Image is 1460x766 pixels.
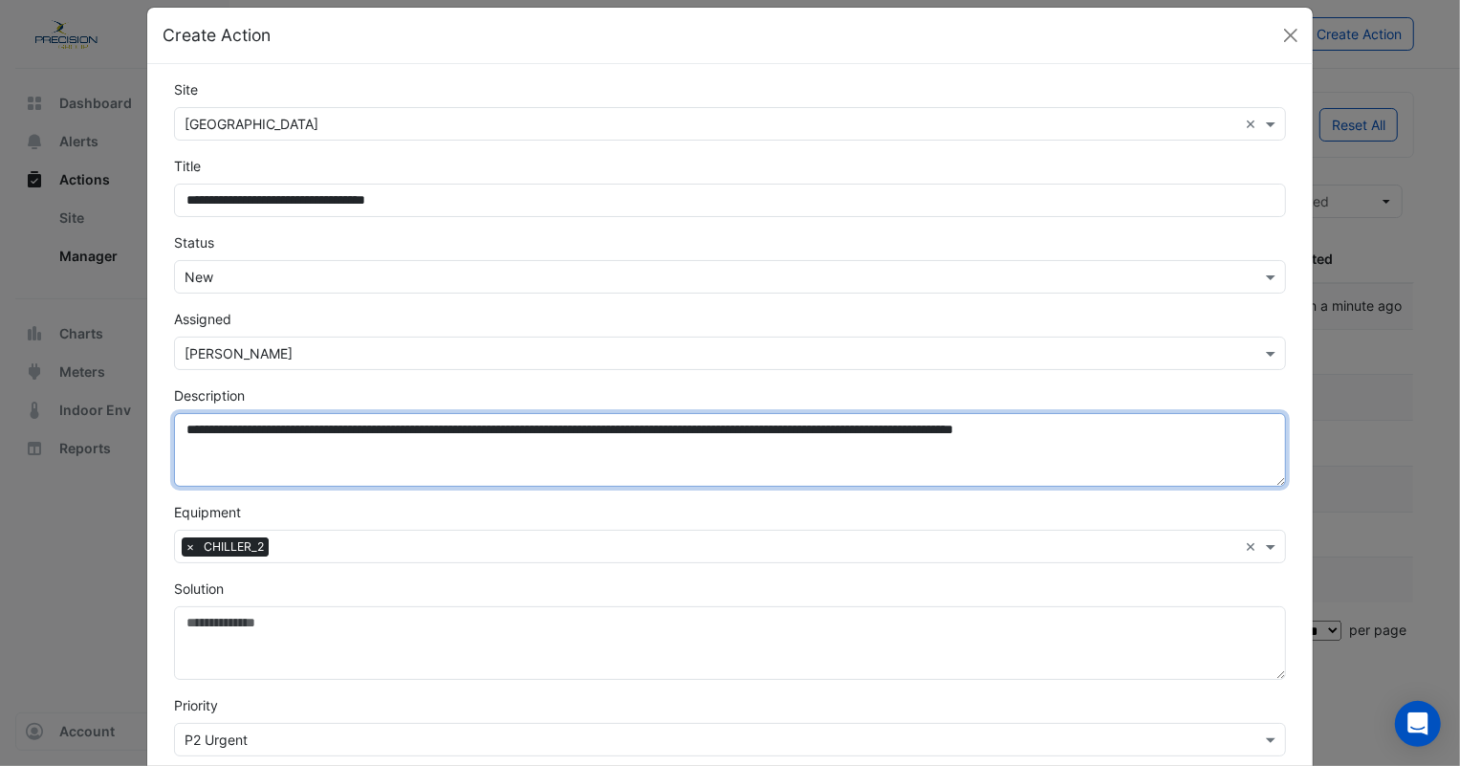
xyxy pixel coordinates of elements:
[174,502,241,522] label: Equipment
[182,537,199,557] span: ×
[1245,536,1261,557] span: Clear
[174,579,224,599] label: Solution
[1245,114,1261,134] span: Clear
[174,232,214,252] label: Status
[199,537,269,557] span: CHILLER_2
[1276,21,1305,50] button: Close
[174,695,218,715] label: Priority
[1395,701,1441,747] div: Open Intercom Messenger
[174,156,201,176] label: Title
[174,385,245,405] label: Description
[174,309,231,329] label: Assigned
[174,79,198,99] label: Site
[163,23,271,48] h5: Create Action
